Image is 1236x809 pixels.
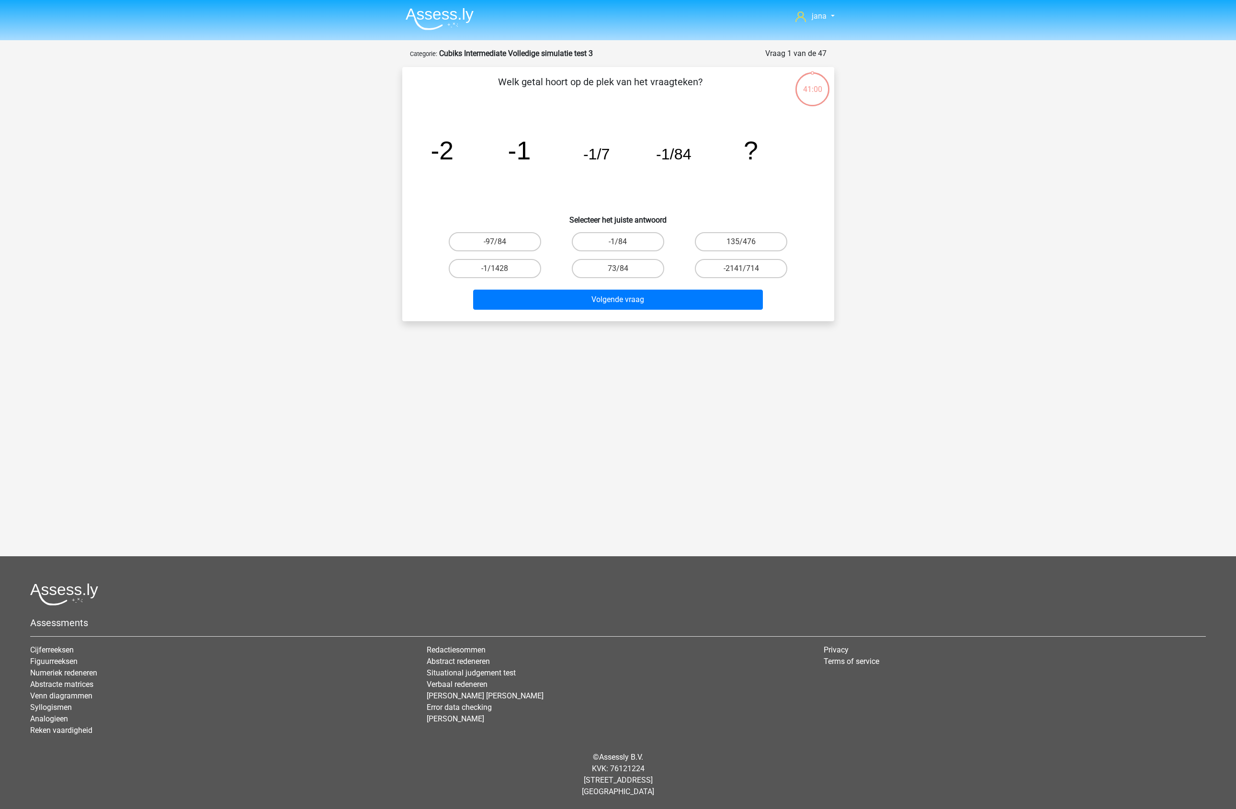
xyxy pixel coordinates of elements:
[30,726,92,735] a: Reken vaardigheid
[792,11,838,22] a: jana
[23,744,1213,805] div: © KVK: 76121224 [STREET_ADDRESS] [GEOGRAPHIC_DATA]
[30,657,78,666] a: Figuurreeksen
[418,208,819,225] h6: Selecteer het juiste antwoord
[473,290,763,310] button: Volgende vraag
[431,136,454,165] tspan: -2
[572,259,664,278] label: 73/84
[427,668,516,677] a: Situational judgement test
[695,259,787,278] label: -2141/714
[695,232,787,251] label: 135/476
[427,703,492,712] a: Error data checking
[744,136,758,165] tspan: ?
[583,146,610,163] tspan: -1/7
[30,583,98,606] img: Assessly logo
[824,645,849,654] a: Privacy
[427,657,490,666] a: Abstract redeneren
[449,259,541,278] label: -1/1428
[30,714,68,723] a: Analogieen
[427,680,488,689] a: Verbaal redeneren
[656,146,691,163] tspan: -1/84
[30,691,92,700] a: Venn diagrammen
[418,75,783,103] p: Welk getal hoort op de plek van het vraagteken?
[439,49,593,58] strong: Cubiks Intermediate Volledige simulatie test 3
[30,668,97,677] a: Numeriek redeneren
[824,657,879,666] a: Terms of service
[449,232,541,251] label: -97/84
[30,703,72,712] a: Syllogismen
[427,691,544,700] a: [PERSON_NAME] [PERSON_NAME]
[765,48,827,59] div: Vraag 1 van de 47
[572,232,664,251] label: -1/84
[30,617,1206,629] h5: Assessments
[794,71,830,95] div: 41:00
[599,753,643,762] a: Assessly B.V.
[410,50,437,57] small: Categorie:
[30,645,74,654] a: Cijferreeksen
[30,680,93,689] a: Abstracte matrices
[406,8,474,30] img: Assessly
[427,714,484,723] a: [PERSON_NAME]
[427,645,486,654] a: Redactiesommen
[508,136,531,165] tspan: -1
[812,11,827,21] span: jana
